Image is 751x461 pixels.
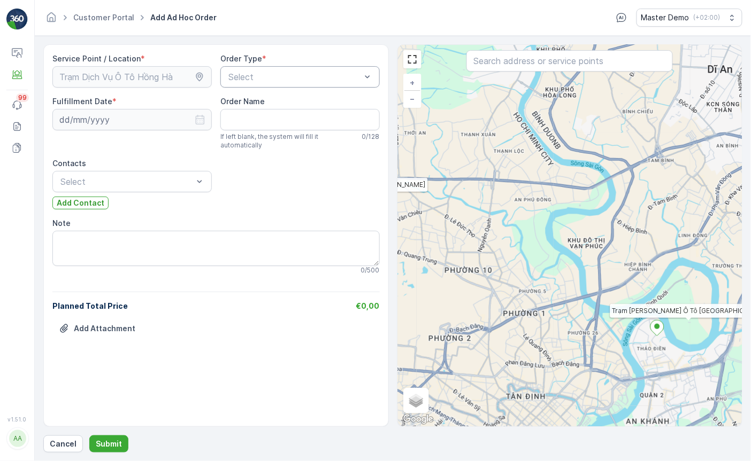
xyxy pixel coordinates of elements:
[52,54,141,63] label: Service Point / Location
[466,50,673,72] input: Search address or service points
[6,9,28,30] img: logo
[50,439,76,449] p: Cancel
[401,412,436,426] img: Google
[361,266,380,275] p: 0 / 500
[52,218,71,228] label: Note
[404,51,420,67] a: View Fullscreen
[18,93,27,102] p: 99
[694,13,721,22] p: ( +02:00 )
[404,91,420,107] a: Zoom Out
[52,320,142,337] button: Upload File
[73,13,134,22] a: Customer Portal
[60,175,193,188] p: Select
[220,132,358,150] span: If left blank, the system will fill it automatically
[52,97,112,106] label: Fulfillment Date
[641,12,689,23] p: Master Demo
[404,75,420,91] a: Zoom In
[6,95,28,116] a: 99
[356,301,380,310] span: €0,00
[74,323,135,334] p: Add Attachment
[362,132,380,141] p: 0 / 128
[89,435,128,452] button: Submit
[57,198,104,208] p: Add Contact
[220,97,265,106] label: Order Name
[9,430,26,447] div: AA
[401,412,436,426] a: Bu bölgeyi Google Haritalar'da açın (yeni pencerede açılır)
[6,425,28,452] button: AA
[52,301,128,311] p: Planned Total Price
[404,389,428,412] a: Layers
[43,435,83,452] button: Cancel
[637,9,742,27] button: Master Demo(+02:00)
[45,15,57,25] a: Homepage
[6,416,28,423] span: v 1.51.0
[52,109,212,130] input: dd/mm/yyyy
[410,78,415,87] span: +
[148,12,219,23] span: Add Ad Hoc Order
[52,66,212,88] input: Trạm Dịch Vụ Ô Tô Hồng Hà
[96,439,122,449] p: Submit
[52,159,86,168] label: Contacts
[52,197,109,209] button: Add Contact
[410,94,415,103] span: −
[228,71,361,83] p: Select
[220,54,262,63] label: Order Type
